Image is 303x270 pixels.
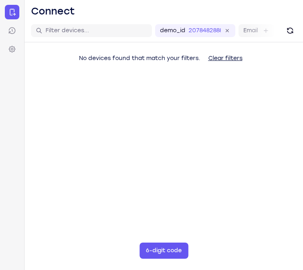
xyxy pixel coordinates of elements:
[284,24,297,37] button: Refresh
[160,27,185,35] label: demo_id
[31,5,75,18] h1: Connect
[46,27,147,35] input: Filter devices...
[5,5,19,19] a: Connect
[5,23,19,38] a: Sessions
[202,50,249,66] button: Clear filters
[5,42,19,56] a: Settings
[79,55,200,62] span: No devices found that match your filters.
[243,27,258,35] label: Email
[139,243,188,259] button: 6-digit code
